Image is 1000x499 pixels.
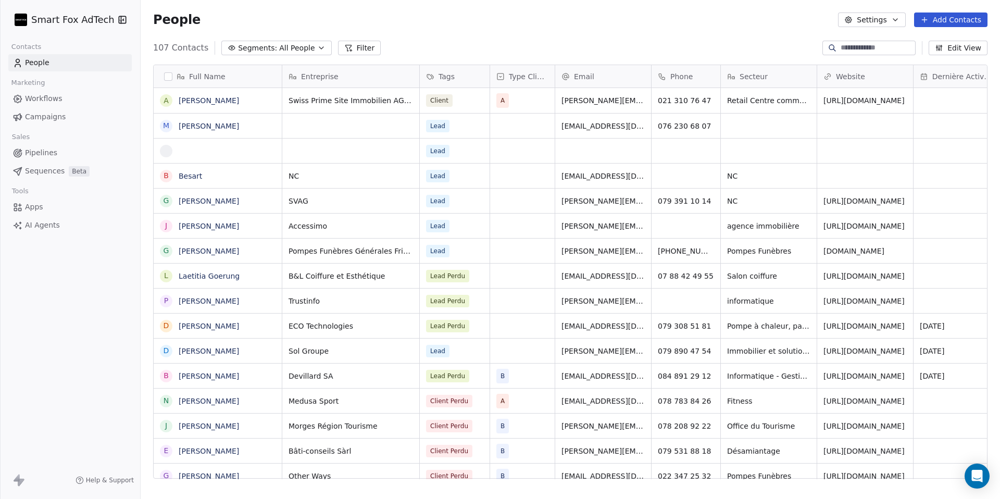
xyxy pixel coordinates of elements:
span: Sequences [25,166,65,177]
span: Devillard SA [289,371,413,381]
span: [EMAIL_ADDRESS][DOMAIN_NAME] [561,321,645,331]
span: All People [279,43,315,54]
span: Pompes Funèbres Générales Fribourg – PFG BRODARD SA [289,246,413,256]
span: B&L Coiffure et Esthétique [289,271,413,281]
span: 021 310 76 47 [658,95,714,106]
div: G [164,470,169,481]
span: [EMAIL_ADDRESS][DOMAIN_NAME] [561,471,645,481]
div: Full Name [154,65,282,88]
span: Immobilier et solutions financières [727,346,810,356]
div: Dernière Activité [914,65,999,88]
a: [PERSON_NAME] [179,347,239,355]
div: A [164,95,169,106]
span: [PERSON_NAME][EMAIL_ADDRESS][PERSON_NAME][DOMAIN_NAME] [561,421,645,431]
a: AI Agents [8,217,132,234]
span: B [501,421,505,431]
span: ECO Technologies [289,321,413,331]
span: Tags [439,71,455,82]
span: 084 891 29 12 [658,371,714,381]
span: [PERSON_NAME][EMAIL_ADDRESS][PERSON_NAME][DOMAIN_NAME] [561,95,645,106]
span: Lead [426,120,449,132]
span: SVAG [289,196,413,206]
div: G [164,245,169,256]
span: Marketing [7,75,49,91]
span: Client [426,94,453,107]
a: [URL][DOMAIN_NAME] [823,347,905,355]
span: Help & Support [86,476,134,484]
a: [URL][DOMAIN_NAME] [823,297,905,305]
span: Lead [426,170,449,182]
span: Website [836,71,865,82]
span: B [501,471,505,481]
span: Accessimo [289,221,413,231]
span: Bâti-conseils Sàrl [289,446,413,456]
span: Pipelines [25,147,57,158]
span: NC [727,196,810,206]
span: [PERSON_NAME][EMAIL_ADDRESS][DOMAIN_NAME] [561,246,645,256]
span: Client Perdu [426,445,472,457]
span: Lead Perdu [426,320,469,332]
span: Informatique - Gestion Électronique de Documents - Systèmes d'impression - Ecrans interactifs [727,371,810,381]
span: Entreprise [301,71,339,82]
a: Campaigns [8,108,132,126]
a: Apps [8,198,132,216]
div: Secteur [721,65,817,88]
span: 078 208 92 22 [658,421,714,431]
span: People [25,57,49,68]
div: M [163,120,169,131]
span: Lead [426,245,449,257]
span: Dernière Activité [932,71,993,82]
span: agence immobilière [727,221,810,231]
span: Workflows [25,93,63,104]
a: [PERSON_NAME] [179,372,239,380]
span: [PHONE_NUMBER] [658,246,714,256]
div: G [164,195,169,206]
div: P [164,295,168,306]
a: [URL][DOMAIN_NAME] [823,272,905,280]
button: Filter [338,41,381,55]
a: Laetitia Goerung [179,272,240,280]
a: [PERSON_NAME] [179,96,239,105]
a: [URL][DOMAIN_NAME] [823,222,905,230]
span: Lead [426,345,449,357]
span: [EMAIL_ADDRESS][DOMAIN_NAME] [561,371,645,381]
div: Open Intercom Messenger [965,464,990,489]
a: [PERSON_NAME] [179,247,239,255]
div: Phone [652,65,720,88]
div: D [164,345,169,356]
span: Pompes Funèbres [727,471,810,481]
div: B [164,170,169,181]
span: Lead [426,145,449,157]
span: [DATE] [920,371,993,381]
span: Retail Centre commercial [727,95,810,106]
a: [URL][DOMAIN_NAME] [823,397,905,405]
div: Tags [420,65,490,88]
span: Client Perdu [426,420,472,432]
span: 107 Contacts [153,42,208,54]
a: [URL][DOMAIN_NAME] [823,422,905,430]
span: [PERSON_NAME][EMAIL_ADDRESS][DOMAIN_NAME] [561,346,645,356]
span: Lead Perdu [426,270,469,282]
span: 022 347 25 32 [658,471,714,481]
span: [PERSON_NAME][EMAIL_ADDRESS][PERSON_NAME][DOMAIN_NAME] [561,221,645,231]
span: B [501,371,505,381]
a: [URL][DOMAIN_NAME] [823,472,905,480]
span: Full Name [189,71,226,82]
span: Morges Région Tourisme [289,421,413,431]
button: Settings [838,13,905,27]
a: [URL][DOMAIN_NAME] [823,322,905,330]
span: Secteur [740,71,768,82]
span: A [501,396,505,406]
button: Smart Fox AdTech [12,11,111,29]
span: Campaigns [25,111,66,122]
a: Besart [179,172,202,180]
a: Workflows [8,90,132,107]
span: 078 783 84 26 [658,396,714,406]
a: [PERSON_NAME] [179,472,239,480]
span: People [153,12,201,28]
a: [URL][DOMAIN_NAME] [823,197,905,205]
span: Swiss Prime Site Immobilien AG ([GEOGRAPHIC_DATA]) [289,95,413,106]
span: [DATE] [920,321,993,331]
span: 076 230 68 07 [658,121,714,131]
span: Sales [7,129,34,145]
